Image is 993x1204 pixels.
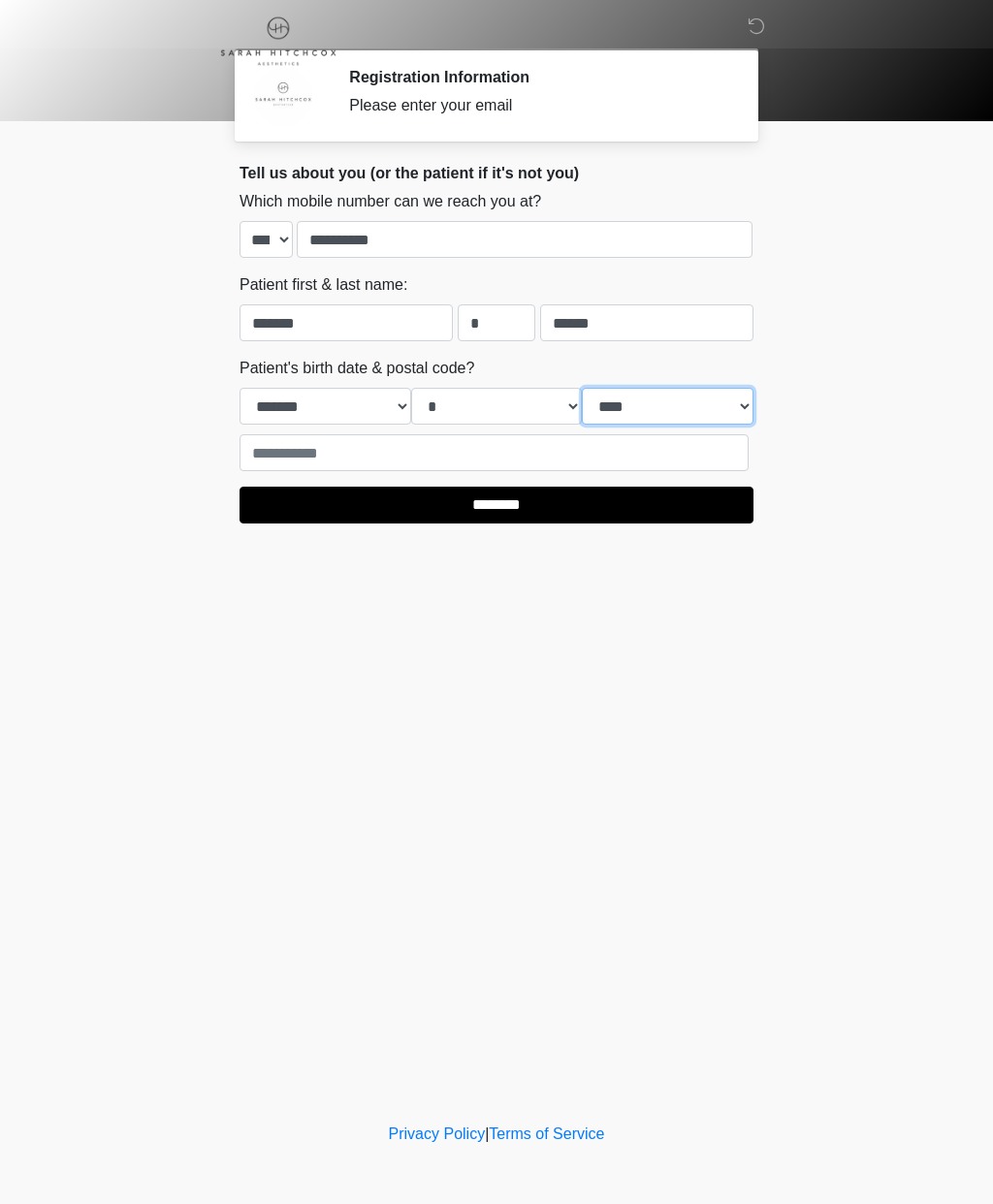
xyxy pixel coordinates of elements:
[389,1125,486,1142] a: Privacy Policy
[240,273,407,297] label: Patient first & last name:
[485,1125,489,1142] a: |
[240,190,541,213] label: Which mobile number can we reach you at?
[254,68,312,126] img: Agent Avatar
[220,15,336,66] img: Sarah Hitchcox Aesthetics Logo
[489,1125,604,1142] a: Terms of Service
[240,357,474,380] label: Patient's birth date & postal code?
[349,94,724,117] div: Please enter your email
[240,164,753,182] h2: Tell us about you (or the patient if it's not you)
